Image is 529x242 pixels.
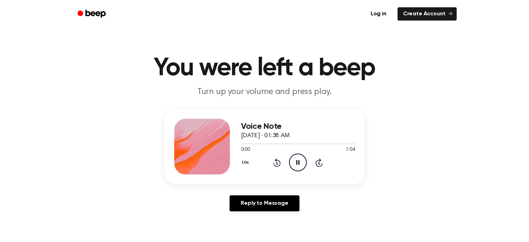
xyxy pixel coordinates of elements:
button: 1.0x [241,157,251,169]
p: Turn up your volume and press play. [131,86,398,98]
h3: Voice Note [241,122,355,131]
span: 0:00 [241,146,250,154]
span: 1:04 [346,146,355,154]
a: Log in [364,6,393,22]
a: Reply to Message [230,195,299,211]
h1: You were left a beep [87,56,443,81]
a: Create Account [398,7,457,21]
a: Beep [73,7,112,21]
span: [DATE] · 01:38 AM [241,133,290,139]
